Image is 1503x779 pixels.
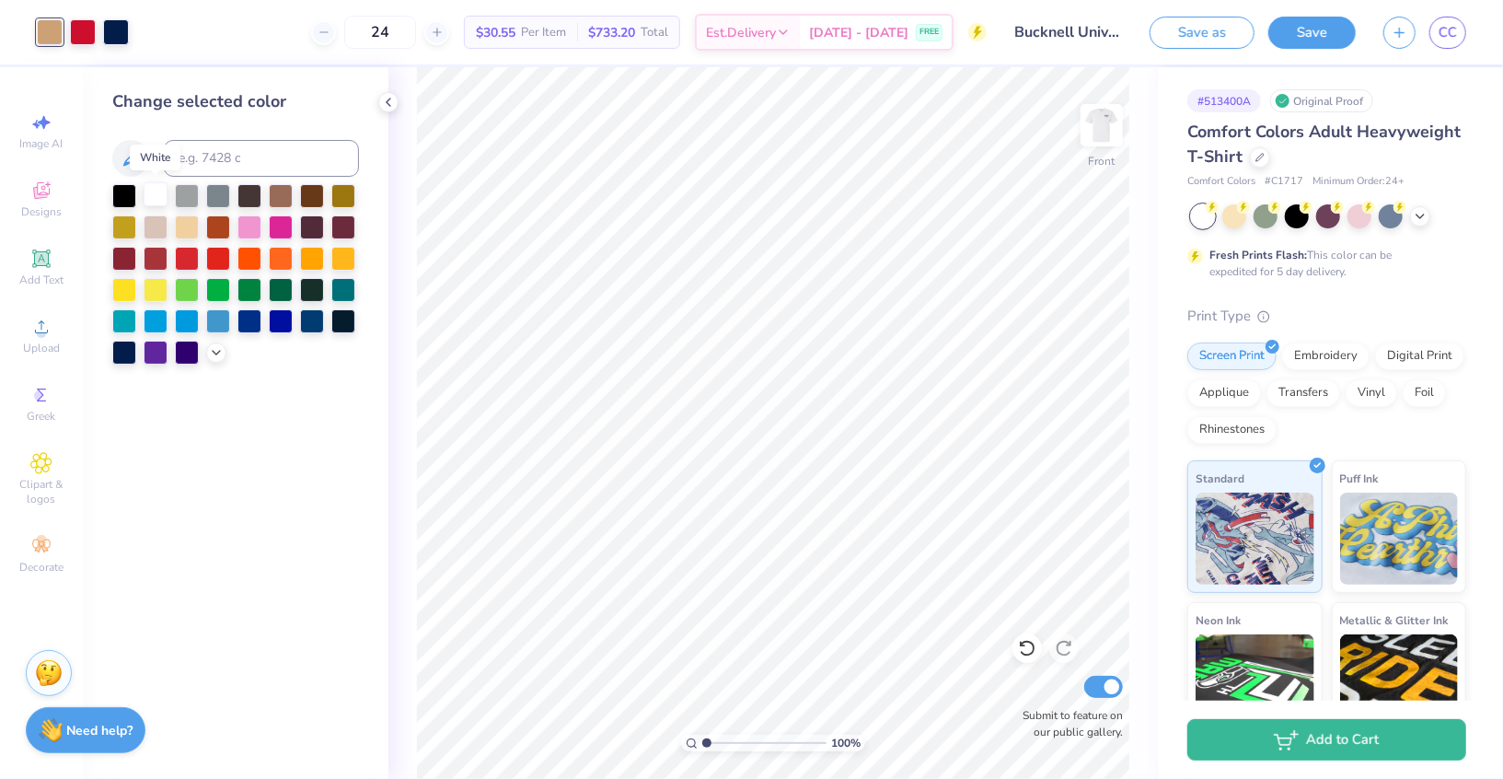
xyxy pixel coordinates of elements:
div: Front [1089,153,1116,169]
span: Neon Ink [1196,610,1241,630]
strong: Need help? [67,722,133,739]
span: Minimum Order: 24 + [1312,174,1405,190]
img: Standard [1196,493,1314,585]
span: Est. Delivery [706,23,776,42]
span: FREE [919,26,939,39]
span: Designs [21,204,62,219]
input: e.g. 7428 c [164,140,359,177]
span: Per Item [521,23,566,42]
div: Transfers [1266,379,1340,407]
img: Neon Ink [1196,634,1314,727]
span: Upload [23,341,60,355]
button: Save as [1150,17,1254,49]
span: Greek [28,409,56,424]
span: Image AI [20,136,64,151]
button: Save [1268,17,1356,49]
img: Puff Ink [1340,493,1459,585]
input: – – [344,16,416,49]
div: Digital Print [1375,343,1464,370]
span: # C1717 [1265,174,1303,190]
img: Metallic & Glitter Ink [1340,634,1459,727]
button: Add to Cart [1187,719,1466,761]
span: 100 % [831,735,861,751]
div: Rhinestones [1187,416,1277,444]
span: Standard [1196,469,1244,488]
span: [DATE] - [DATE] [809,23,908,42]
label: Submit to feature on our public gallery. [1012,707,1123,740]
a: CC [1429,17,1466,49]
span: Metallic & Glitter Ink [1340,610,1449,630]
div: Applique [1187,379,1261,407]
div: # 513400A [1187,89,1261,112]
span: Add Text [19,273,64,287]
span: $733.20 [588,23,635,42]
strong: Fresh Prints Flash: [1209,248,1307,262]
span: Puff Ink [1340,469,1379,488]
span: Comfort Colors Adult Heavyweight T-Shirt [1187,121,1461,168]
input: Untitled Design [1000,14,1136,51]
div: This color can be expedited for 5 day delivery. [1209,247,1436,280]
div: Vinyl [1346,379,1397,407]
div: White [130,145,180,170]
div: Print Type [1187,306,1466,327]
span: $30.55 [476,23,515,42]
span: Comfort Colors [1187,174,1255,190]
div: Change selected color [112,89,359,114]
img: Front [1083,107,1120,144]
span: Clipart & logos [9,477,74,506]
div: Embroidery [1282,343,1370,370]
span: Total [641,23,668,42]
span: Decorate [19,560,64,575]
div: Screen Print [1187,343,1277,370]
span: CC [1439,22,1457,43]
div: Original Proof [1270,89,1373,112]
div: Foil [1403,379,1446,407]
